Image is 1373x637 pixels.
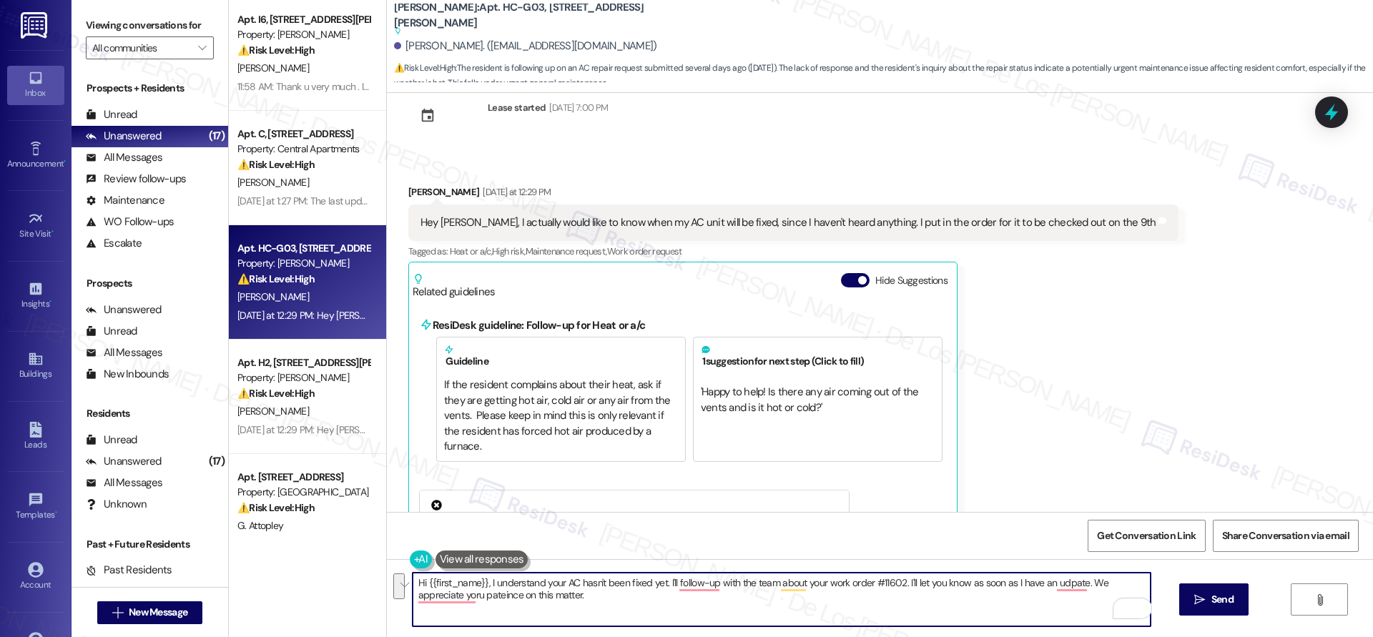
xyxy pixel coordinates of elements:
strong: ⚠️ Risk Level: High [237,387,315,400]
div: (17) [205,450,228,473]
div: Property: [PERSON_NAME] [237,370,370,385]
div: Tagged as: [408,241,1179,262]
div: [DATE] at 12:29 PM: Hey [PERSON_NAME], I actually would like to know when my AC unit will be fixe... [237,309,993,322]
button: Send [1179,583,1249,616]
div: Escalate [86,236,142,251]
div: [DATE] 7:00 PM [546,100,608,115]
div: Lease started [488,100,546,115]
div: Prospects [72,276,228,291]
div: Apt. I6, [STREET_ADDRESS][PERSON_NAME] [237,12,370,27]
input: All communities [92,36,191,59]
i:  [1194,594,1205,606]
label: Hide Suggestions [875,273,948,288]
button: New Message [97,601,203,624]
span: • [64,157,66,167]
div: Property: [PERSON_NAME] [237,256,370,271]
div: Unread [86,433,137,448]
span: Work order request [607,245,682,257]
div: [DATE] at 12:29 PM [479,184,551,199]
span: Send [1211,592,1234,607]
div: [PERSON_NAME]. ([EMAIL_ADDRESS][DOMAIN_NAME]) [394,39,657,54]
div: Prospects + Residents [72,81,228,96]
div: Property: Central Apartments [237,142,370,157]
div: Hey [PERSON_NAME], I actually would like to know when my AC unit will be fixed, since I haven't h... [420,215,1156,230]
div: Related guidelines [413,273,496,300]
a: Leads [7,418,64,456]
label: Viewing conversations for [86,14,214,36]
span: High risk , [492,245,526,257]
span: • [51,227,54,237]
span: Maintenance request , [526,245,607,257]
div: Unread [86,324,137,339]
span: • [55,508,57,518]
strong: ⚠️ Risk Level: High [237,272,315,285]
span: [PERSON_NAME] [237,176,309,189]
span: • [49,297,51,307]
i:  [112,607,123,618]
div: 11:58 AM: Thank u very much . I'm soo thankful for u right now [237,80,488,93]
div: Unread [86,107,137,122]
span: Heat or a/c , [450,245,492,257]
div: All Messages [86,345,162,360]
strong: ⚠️ Risk Level: High [394,62,456,74]
div: Apt. C, [STREET_ADDRESS] [237,127,370,142]
div: Rent due first 5 days, late fees after 5th, flexible rent payments, online and cash payment optio... [430,500,838,588]
strong: ⚠️ Risk Level: High [237,501,315,514]
span: [PERSON_NAME] [237,290,309,303]
div: Unanswered [86,129,162,144]
b: ResiDesk guideline: Follow-up for Heat or a/c [433,318,645,332]
img: ResiDesk Logo [21,12,50,39]
div: Review follow-ups [86,172,186,187]
i:  [1314,594,1325,606]
div: Unanswered [86,454,162,469]
div: Residents [72,406,228,421]
textarea: To enrich screen reader interactions, please activate Accessibility in Grammarly extension settings [413,573,1151,626]
span: Share Conversation via email [1222,528,1349,543]
div: (17) [205,125,228,147]
a: Templates • [7,488,64,526]
strong: ⚠️ Risk Level: High [237,44,315,56]
div: New Inbounds [86,367,169,382]
span: ' Happy to help! Is there any air coming out of the vents and is it hot or cold? ' [701,385,921,414]
a: Buildings [7,347,64,385]
h5: Guideline [444,345,678,367]
a: Inbox [7,66,64,104]
button: Get Conversation Link [1088,520,1205,552]
div: Maintenance [86,193,164,208]
div: All Messages [86,475,162,490]
div: Unanswered [86,302,162,317]
div: Apt. HC-G03, [STREET_ADDRESS][PERSON_NAME] [237,241,370,256]
a: Insights • [7,277,64,315]
div: Apt. H2, [STREET_ADDRESS][PERSON_NAME] [237,355,370,370]
div: Past Residents [86,563,172,578]
div: Property: [PERSON_NAME] [237,27,370,42]
span: New Message [129,605,187,620]
div: WO Follow-ups [86,214,174,229]
div: [PERSON_NAME] [408,184,1179,204]
div: If the resident complains about their heat, ask if they are getting hot air, cold air or any air ... [444,377,678,454]
span: [PERSON_NAME] [237,61,309,74]
button: Share Conversation via email [1213,520,1359,552]
div: Unknown [86,497,147,512]
div: Apt. [STREET_ADDRESS] [237,470,370,485]
i:  [198,42,206,54]
div: All Messages [86,150,162,165]
strong: ⚠️ Risk Level: High [237,158,315,171]
a: Account [7,558,64,596]
a: Site Visit • [7,207,64,245]
span: : The resident is following up on an AC repair request submitted several days ago ([DATE]). The l... [394,61,1373,92]
h5: 1 suggestion for next step (Click to fill) [701,345,935,367]
div: Property: [GEOGRAPHIC_DATA] [237,485,370,500]
div: Past + Future Residents [72,537,228,552]
div: [DATE] at 12:29 PM: Hey [PERSON_NAME]! I fell behind on rent and need resources or to work out a ... [237,423,918,436]
span: G. Attopley [237,519,283,532]
span: Get Conversation Link [1097,528,1196,543]
span: [PERSON_NAME] [237,405,309,418]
